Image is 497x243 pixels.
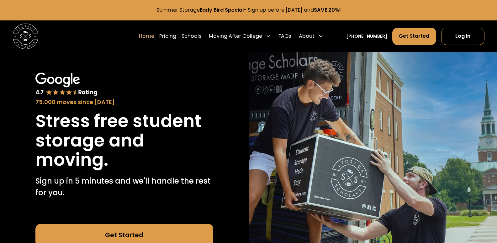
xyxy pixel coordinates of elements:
[35,98,213,106] div: 75,000 moves since [DATE]
[392,28,436,45] a: Get Started
[200,6,244,14] strong: Early Bird Special
[209,32,262,40] div: Moving After College
[159,27,176,45] a: Pricing
[13,24,38,49] img: Storage Scholars main logo
[35,111,213,169] h1: Stress free student storage and moving.
[206,27,274,45] div: Moving After College
[156,6,341,14] a: Summer StorageEarly Bird Special- Sign up before [DATE] andSAVE 20%!
[139,27,154,45] a: Home
[299,32,315,40] div: About
[296,27,326,45] div: About
[346,33,387,40] a: [PHONE_NUMBER]
[441,28,484,45] a: Log In
[35,175,213,198] p: Sign up in 5 minutes and we'll handle the rest for you.
[278,27,291,45] a: FAQs
[314,6,341,14] strong: SAVE 20%!
[13,24,38,49] a: home
[182,27,201,45] a: Schools
[35,73,98,97] img: Google 4.7 star rating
